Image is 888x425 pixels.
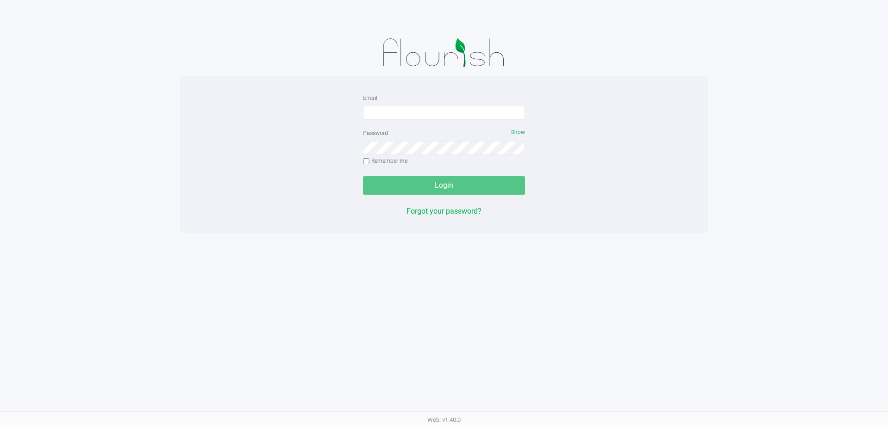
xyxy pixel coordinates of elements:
label: Password [363,129,388,137]
span: Web: v1.40.0 [427,416,461,423]
label: Email [363,94,377,102]
span: Show [511,129,525,136]
input: Remember me [363,158,370,165]
label: Remember me [363,157,407,165]
button: Forgot your password? [407,206,481,217]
